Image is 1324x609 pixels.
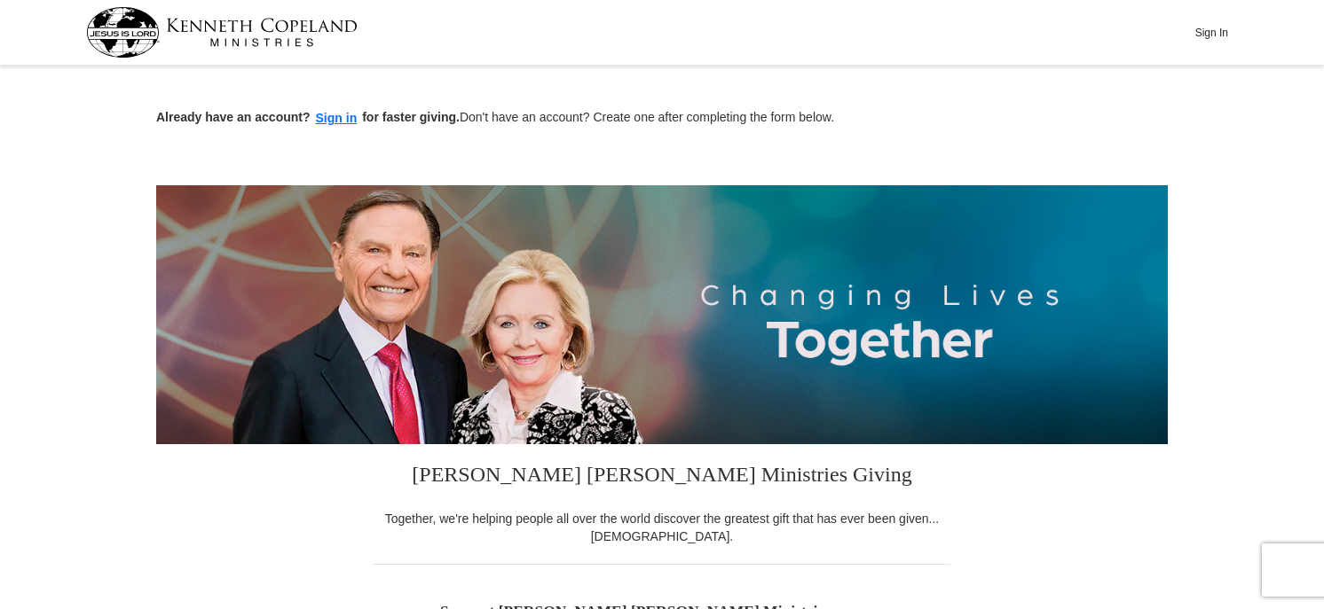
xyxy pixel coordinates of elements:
[86,7,358,58] img: kcm-header-logo.svg
[156,108,1168,129] p: Don't have an account? Create one after completing the form below.
[374,444,950,510] h3: [PERSON_NAME] [PERSON_NAME] Ministries Giving
[374,510,950,545] div: Together, we're helping people all over the world discover the greatest gift that has ever been g...
[311,108,363,129] button: Sign in
[1185,19,1238,46] button: Sign In
[156,110,460,124] strong: Already have an account? for faster giving.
